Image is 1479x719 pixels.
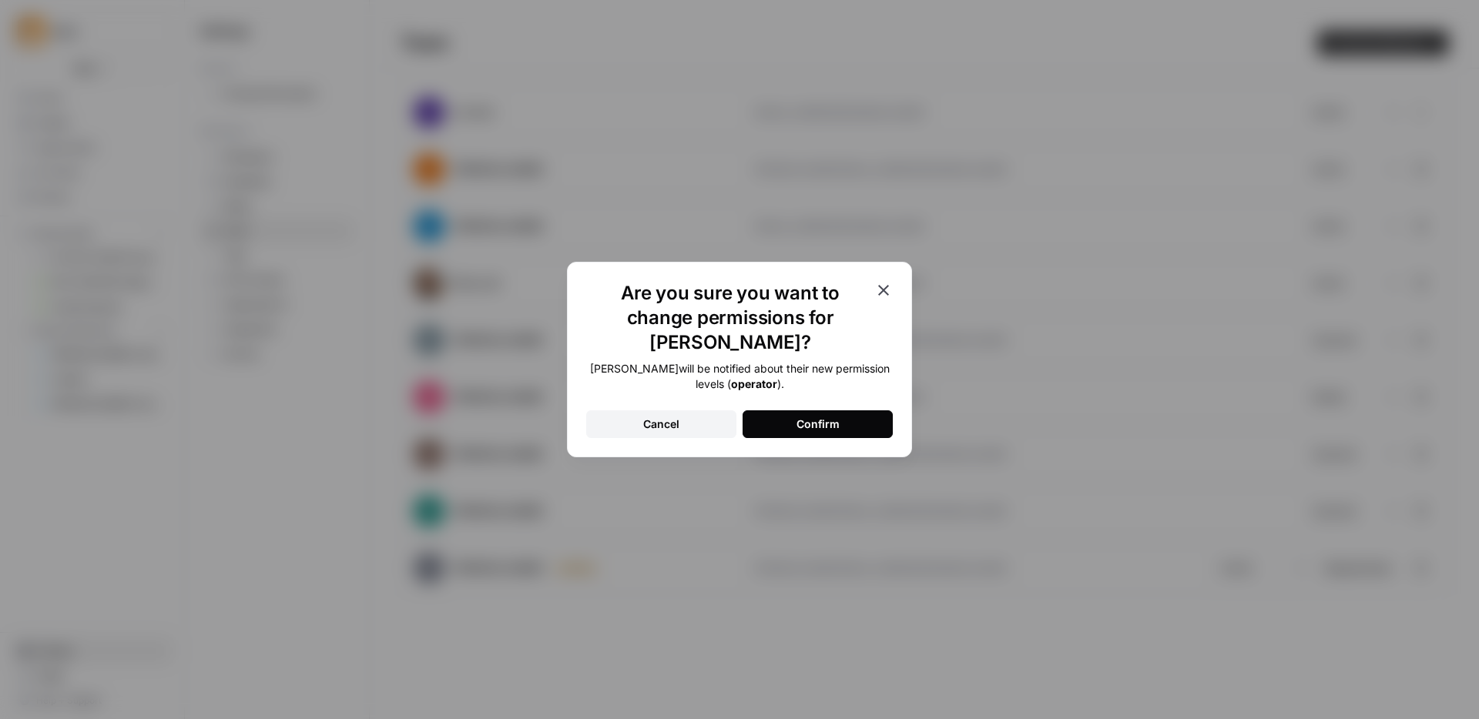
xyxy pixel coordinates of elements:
[586,281,874,355] h1: Are you sure you want to change permissions for [PERSON_NAME]?
[797,416,840,432] div: Confirm
[586,361,893,392] div: [PERSON_NAME] will be notified about their new permission levels ( ).
[586,410,736,438] button: Cancel
[643,416,679,432] div: Cancel
[731,377,777,390] b: operator
[743,410,893,438] button: Confirm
